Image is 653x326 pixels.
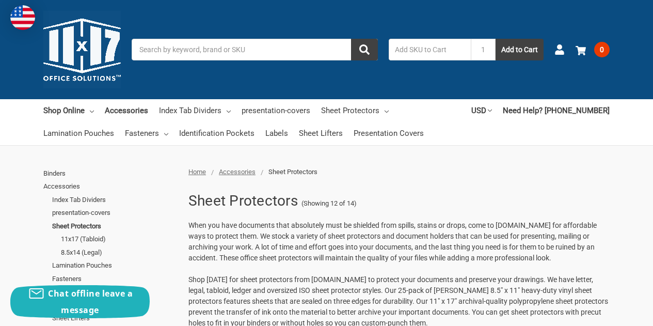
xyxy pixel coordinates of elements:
[43,11,121,88] img: 11x17.com
[52,312,177,325] a: Sheet Lifters
[188,168,206,176] a: Home
[52,272,177,286] a: Fasteners
[301,198,357,209] span: (Showing 12 of 14)
[219,168,256,176] a: Accessories
[125,122,168,145] a: Fasteners
[576,36,610,63] a: 0
[43,167,177,180] a: Binders
[52,259,177,272] a: Lamination Pouches
[48,288,133,316] span: Chat offline leave a message
[389,39,471,60] input: Add SKU to Cart
[43,122,114,145] a: Lamination Pouches
[61,232,177,246] a: 11x17 (Tabloid)
[265,122,288,145] a: Labels
[503,99,610,122] a: Need Help? [PHONE_NUMBER]
[179,122,254,145] a: Identification Pockets
[105,99,148,122] a: Accessories
[52,206,177,220] a: presentation-covers
[268,168,317,176] span: Sheet Protectors
[43,180,177,193] a: Accessories
[242,99,310,122] a: presentation-covers
[299,122,343,145] a: Sheet Lifters
[594,42,610,57] span: 0
[132,39,378,60] input: Search by keyword, brand or SKU
[52,220,177,233] a: Sheet Protectors
[188,188,298,214] h1: Sheet Protectors
[321,99,389,122] a: Sheet Protectors
[61,246,177,259] a: 8.5x14 (Legal)
[10,5,35,30] img: duty and tax information for United States
[52,193,177,207] a: Index Tab Dividers
[188,220,610,263] p: When you have documents that absolutely must be shielded from spills, stains or drops, come to [D...
[496,39,544,60] button: Add to Cart
[471,99,492,122] a: USD
[43,99,94,122] a: Shop Online
[354,122,424,145] a: Presentation Covers
[10,285,150,318] button: Chat offline leave a message
[159,99,231,122] a: Index Tab Dividers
